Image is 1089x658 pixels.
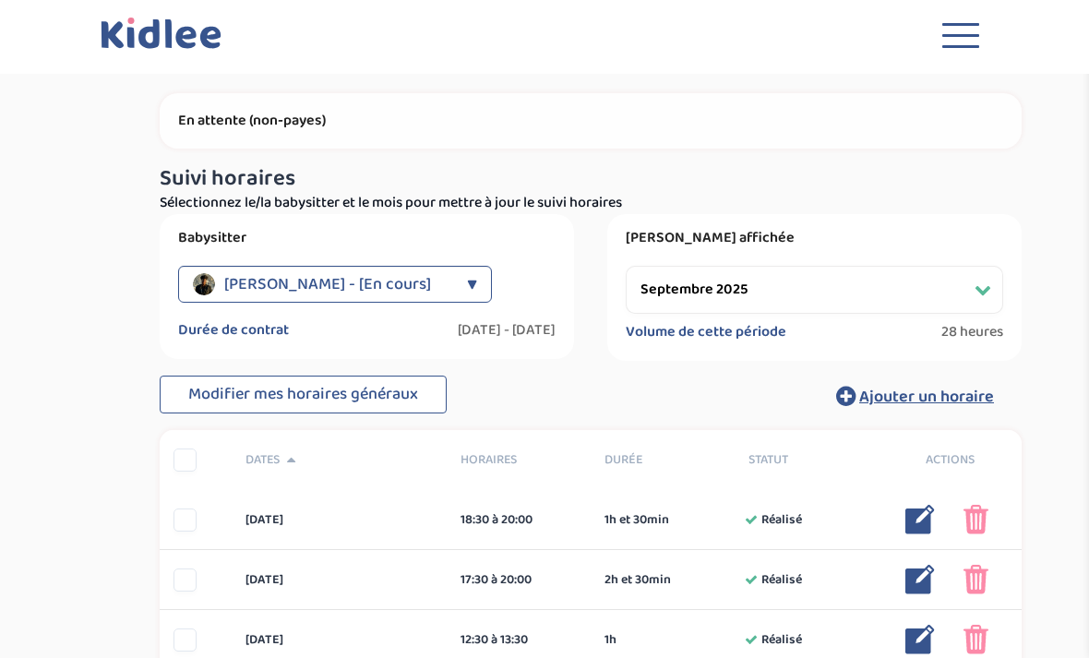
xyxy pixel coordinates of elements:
div: [DATE] [232,510,448,530]
span: Réalisé [761,570,802,590]
span: 2h et 30min [604,570,671,590]
span: 1h [604,630,616,650]
span: [PERSON_NAME] - [En cours] [224,266,431,303]
div: 12:30 à 13:30 [461,630,577,650]
span: Réalisé [761,510,802,530]
div: ▼ [467,266,477,303]
span: 28 heures [941,323,1003,341]
h3: Suivi horaires [160,167,1022,191]
div: [DATE] [232,630,448,650]
span: Horaires [461,450,577,470]
img: modifier_bleu.png [905,505,935,534]
div: [DATE] [232,570,448,590]
span: Réalisé [761,630,802,650]
p: Sélectionnez le/la babysitter et le mois pour mettre à jour le suivi horaires [160,192,1022,214]
label: Babysitter [178,229,556,247]
span: Ajouter un horaire [859,384,994,410]
button: Ajouter un horaire [808,376,1022,416]
div: 18:30 à 20:00 [461,510,577,530]
button: Modifier mes horaires généraux [160,376,447,414]
img: modifier_bleu.png [905,565,935,594]
label: [PERSON_NAME] affichée [626,229,1003,247]
div: Dates [232,450,448,470]
label: Durée de contrat [178,321,289,340]
img: avatar_gueye-madjiguene_2024_10_08_16_09_11.png [193,273,215,295]
p: En attente (non-payes) [178,112,1003,130]
div: Durée [591,450,735,470]
label: [DATE] - [DATE] [458,321,556,340]
label: Volume de cette période [626,323,786,341]
div: Statut [735,450,879,470]
img: modifier_bleu.png [905,625,935,654]
img: poubelle_rose.png [963,505,988,534]
span: Modifier mes horaires généraux [188,381,418,407]
div: Actions [878,450,1022,470]
img: poubelle_rose.png [963,565,988,594]
img: poubelle_rose.png [963,625,988,654]
span: 1h et 30min [604,510,669,530]
div: 17:30 à 20:00 [461,570,577,590]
